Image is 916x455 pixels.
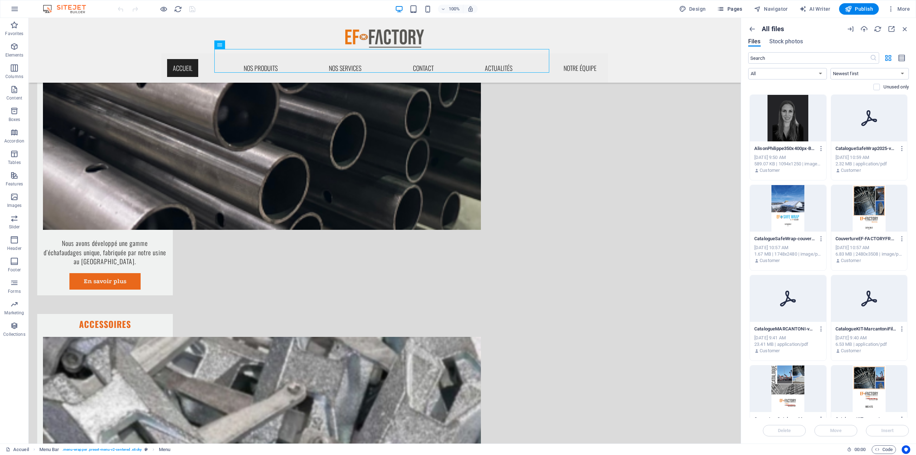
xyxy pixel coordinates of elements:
p: CatalogueSafeWrap2025-versiondigitale-DMElsw_LJ9kxn4Ts2J49PA.pdf [835,145,896,152]
span: Pages [717,5,742,13]
span: Code [875,445,893,454]
p: CatalogueKIT-couverture-uw0kjHqLxAdh-cxpIH2sCg.png [835,416,896,422]
p: Marketing [4,310,24,316]
span: Publish [845,5,873,13]
span: Click to select. Double-click to edit [39,445,59,454]
button: Navigator [751,3,791,15]
button: Publish [839,3,879,15]
p: CatalogueMARCANTONI-versiondigitale-K1XmLoTl_dqoCXFmdh80ag.pdf [754,326,815,332]
p: Slider [9,224,20,230]
i: Show all folders [748,25,756,33]
span: Files [748,37,761,46]
p: Footer [8,267,21,273]
p: CouvertureCatalogueMarcantoni-Rlmm6EzaKta_gljJ-KRB_Q.png [754,416,815,422]
div: 589.07 KB | 1094x1250 | image/png [754,161,822,167]
div: [DATE] 9:50 AM [754,154,822,161]
div: 1.67 MB | 1748x2480 | image/png [754,251,822,257]
p: Customer [841,167,861,174]
span: Navigator [754,5,788,13]
p: Customer [760,348,780,354]
img: Editor Logo [41,5,95,13]
div: [DATE] 9:40 AM [835,335,903,341]
i: Maximize [887,25,895,33]
p: CouvertureEF-FACTORYFRANCE-ytE9N4nhsVdiioGsSR9AqQ.png [835,236,896,242]
p: Header [7,246,21,251]
p: Columns [5,74,23,79]
div: [DATE] 9:41 AM [754,335,822,341]
p: Favorites [5,31,23,37]
span: . menu-wrapper .preset-menu-v2-centered .sticky [62,445,142,454]
nav: breadcrumb [39,445,171,454]
p: Features [6,181,23,187]
span: 00 00 [854,445,866,454]
i: URL import [847,25,854,33]
p: Images [7,203,22,208]
i: Reload [874,25,882,33]
p: Content [6,95,22,101]
p: Customer [760,167,780,174]
p: Forms [8,289,21,294]
p: Customer [841,348,861,354]
h6: Session time [847,445,866,454]
div: 23.41 MB | application/pdf [754,341,822,348]
p: AlisonPhilippe350x400px-BafyQH7Q0RnmDQtc4onjxw.png [754,145,815,152]
i: Reload page [174,5,182,13]
i: Close [901,25,909,33]
p: Elements [5,52,24,58]
div: [DATE] 10:57 AM [754,245,822,251]
a: Click to cancel selection. Double-click to open Pages [6,445,29,454]
p: Accordion [4,138,24,144]
button: Pages [714,3,745,15]
span: AI Writer [799,5,830,13]
p: Boxes [9,117,20,122]
p: All files [762,25,784,33]
span: : [859,447,861,452]
h6: 100% [449,5,460,13]
div: 6.83 MB | 2480x3508 | image/png [835,251,903,257]
button: AI Writer [796,3,833,15]
span: Stock photos [769,37,803,46]
p: CatalogueKIT-MarcantoniFils-versiondigitale-EoD99Rf-J2V5buQc_B6adw.pdf [835,326,896,332]
div: 2.32 MB | application/pdf [835,161,903,167]
i: This element is a customizable preset [145,447,148,451]
p: Tables [8,160,21,165]
button: Design [676,3,709,15]
button: Code [872,445,896,454]
div: [DATE] 10:59 AM [835,154,903,161]
i: Upload [860,25,868,33]
p: Displays only files that are not in use on the website. Files added during this session can still... [883,84,909,90]
p: Collections [3,331,25,337]
button: More [885,3,913,15]
p: Customer [760,257,780,264]
button: 100% [438,5,463,13]
div: [DATE] 10:57 AM [835,245,903,251]
button: Click here to leave preview mode and continue editing [159,5,168,13]
input: Search [748,52,870,64]
p: CatalogueSafeWrap-couverture-fExjrdZkrFBZxRc1OTBsAA.png [754,236,815,242]
button: Usercentrics [902,445,910,454]
p: Customer [841,257,861,264]
i: On resize automatically adjust zoom level to fit chosen device. [467,6,474,12]
span: Click to select. Double-click to edit [159,445,170,454]
div: 6.53 MB | application/pdf [835,341,903,348]
span: Design [679,5,706,13]
button: reload [174,5,182,13]
span: More [887,5,910,13]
